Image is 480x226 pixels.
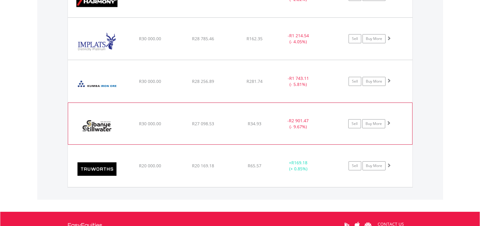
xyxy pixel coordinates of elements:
a: Buy More [362,34,386,43]
img: EQU.ZA.IMP.png [71,25,123,58]
a: Sell [348,119,361,128]
img: EQU.ZA.TRU.png [71,152,123,185]
a: Sell [349,34,361,43]
span: R28 785.46 [192,36,214,41]
span: R30 000.00 [139,78,161,84]
span: R30 000.00 [139,36,161,41]
div: - (- 5.81%) [276,75,321,87]
span: R1 743.11 [289,75,309,81]
span: R27 098.53 [192,121,214,126]
span: R28 256.89 [192,78,214,84]
span: R281.74 [247,78,263,84]
a: Sell [349,77,361,86]
span: R20 000.00 [139,163,161,169]
a: Buy More [362,119,385,128]
div: - (- 4.05%) [276,33,321,45]
span: R2 901.47 [289,118,309,123]
div: - (- 9.67%) [275,118,321,130]
a: Buy More [362,161,386,170]
img: EQU.ZA.SSW.png [71,110,123,143]
span: R1 214.54 [289,33,309,38]
span: R34.93 [248,121,261,126]
img: EQU.ZA.KIO.png [71,68,123,100]
span: R65.57 [248,163,261,169]
span: R169.18 [291,160,307,165]
span: R30 000.00 [139,121,161,126]
span: R162.35 [247,36,263,41]
a: Buy More [362,77,386,86]
div: + (+ 0.85%) [276,160,321,172]
a: Sell [349,161,361,170]
span: R20 169.18 [192,163,214,169]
